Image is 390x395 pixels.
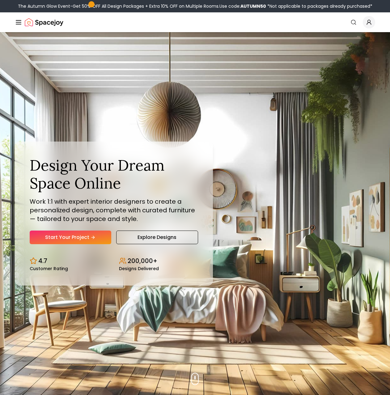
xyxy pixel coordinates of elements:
[240,3,266,9] b: AUTUMN50
[30,252,198,271] div: Design stats
[128,257,157,265] p: 200,000+
[266,3,372,9] span: *Not applicable to packages already purchased*
[30,197,198,223] p: Work 1:1 with expert interior designers to create a personalized design, complete with curated fu...
[25,16,63,28] img: Spacejoy Logo
[30,231,111,244] a: Start Your Project
[18,3,372,9] div: The Autumn Glow Event-Get 50% OFF All Design Packages + Extra 10% OFF on Multiple Rooms.
[219,3,266,9] span: Use code:
[116,231,198,244] a: Explore Designs
[25,16,63,28] a: Spacejoy
[30,266,68,271] small: Customer Rating
[38,257,47,265] p: 4.7
[15,12,375,32] nav: Global
[119,266,159,271] small: Designs Delivered
[30,156,198,192] h1: Design Your Dream Space Online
